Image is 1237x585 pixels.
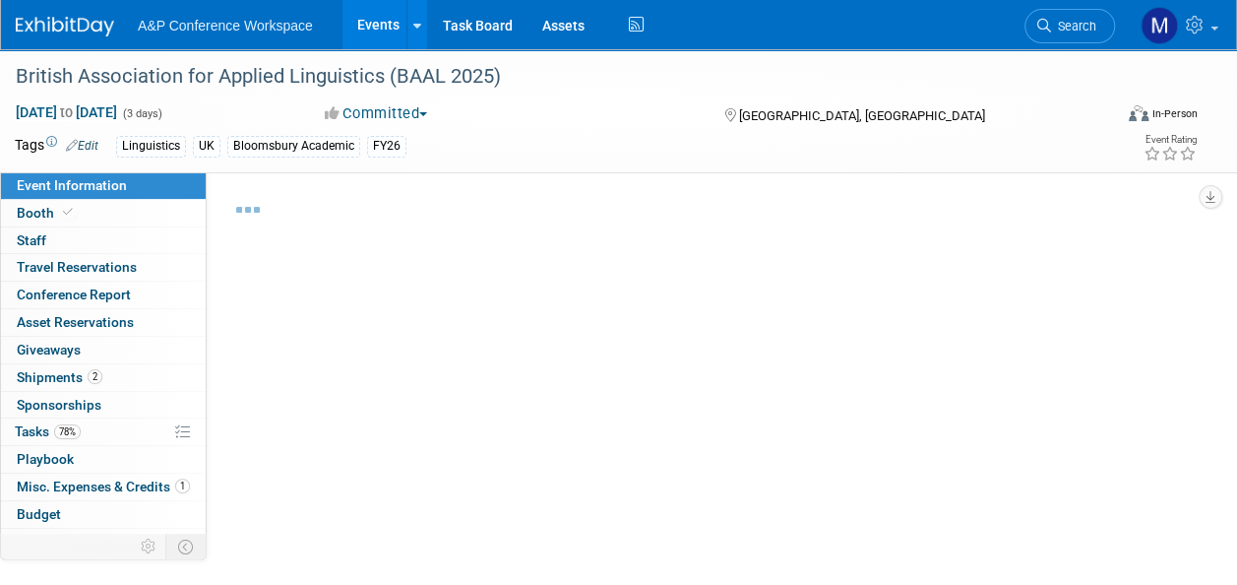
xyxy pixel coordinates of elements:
[17,342,81,357] span: Giveaways
[1,392,206,419] a: Sponsorships
[1,309,206,336] a: Asset Reservations
[1024,9,1115,43] a: Search
[17,397,101,413] span: Sponsorships
[1141,7,1178,44] img: Matt Hambridge
[66,139,98,153] a: Edit
[9,59,1096,95] div: British Association for Applied Linguistics (BAAL 2025)
[17,451,74,467] span: Playbook
[193,136,220,157] div: UK
[1,172,206,199] a: Event Information
[15,135,98,158] td: Tags
[17,369,102,385] span: Shipments
[17,205,77,221] span: Booth
[17,479,190,494] span: Misc. Expenses & Credits
[1,227,206,254] a: Staff
[15,103,118,121] span: [DATE] [DATE]
[15,423,81,439] span: Tasks
[166,534,207,559] td: Toggle Event Tabs
[16,17,114,36] img: ExhibitDay
[1,419,206,445] a: Tasks78%
[121,107,162,120] span: (3 days)
[116,136,186,157] div: Linguistics
[17,287,131,302] span: Conference Report
[63,207,73,218] i: Booth reservation complete
[1,200,206,227] a: Booth
[138,18,313,33] span: A&P Conference Workspace
[1,529,206,555] a: ROI, Objectives & ROO
[88,369,102,384] span: 2
[17,314,134,330] span: Asset Reservations
[57,104,76,120] span: to
[17,259,137,275] span: Travel Reservations
[1025,102,1198,132] div: Event Format
[1051,19,1096,33] span: Search
[1,254,206,281] a: Travel Reservations
[1,337,206,363] a: Giveaways
[1,282,206,308] a: Conference Report
[1,446,206,473] a: Playbook
[236,207,260,213] img: loading...
[17,177,127,193] span: Event Information
[367,136,406,157] div: FY26
[1,364,206,391] a: Shipments2
[175,479,190,493] span: 1
[1,474,206,500] a: Misc. Expenses & Credits1
[17,232,46,248] span: Staff
[17,506,61,522] span: Budget
[1,501,206,528] a: Budget
[739,108,985,123] span: [GEOGRAPHIC_DATA], [GEOGRAPHIC_DATA]
[227,136,360,157] div: Bloomsbury Academic
[1129,105,1148,121] img: Format-Inperson.png
[17,534,149,550] span: ROI, Objectives & ROO
[132,534,166,559] td: Personalize Event Tab Strip
[1151,106,1198,121] div: In-Person
[1144,135,1197,145] div: Event Rating
[54,424,81,439] span: 78%
[318,103,435,124] button: Committed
